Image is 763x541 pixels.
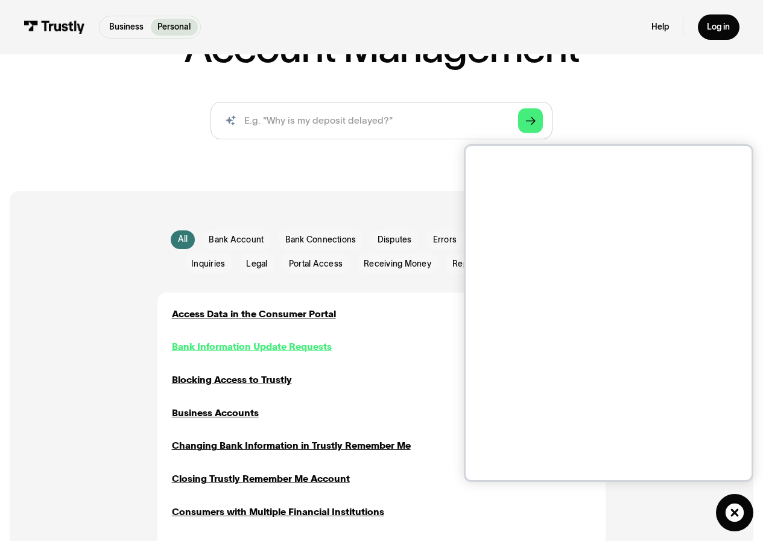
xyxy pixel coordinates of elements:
[364,258,431,270] span: Receiving Money
[109,21,144,34] p: Business
[172,340,332,353] a: Bank Information Update Requests
[209,234,264,246] span: Bank Account
[151,19,198,36] a: Personal
[172,373,292,387] a: Blocking Access to Trustly
[211,102,552,140] form: Search
[157,229,606,274] form: Email Form
[452,258,483,270] span: Reports
[178,233,188,245] div: All
[211,102,552,140] input: search
[172,406,259,420] a: Business Accounts
[707,22,730,33] div: Log in
[172,472,350,486] a: Closing Trustly Remember Me Account
[102,19,150,36] a: Business
[172,438,411,452] a: Changing Bank Information in Trustly Remember Me
[651,22,669,33] a: Help
[184,27,578,68] h1: Account Management
[191,258,225,270] span: Inquiries
[285,234,356,246] span: Bank Connections
[378,234,412,246] span: Disputes
[157,21,191,34] p: Personal
[24,21,85,33] img: Trustly Logo
[246,258,267,270] span: Legal
[172,505,384,519] a: Consumers with Multiple Financial Institutions
[289,258,343,270] span: Portal Access
[698,14,739,39] a: Log in
[171,230,195,249] a: All
[433,234,457,246] span: Errors
[172,307,336,321] a: Access Data in the Consumer Portal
